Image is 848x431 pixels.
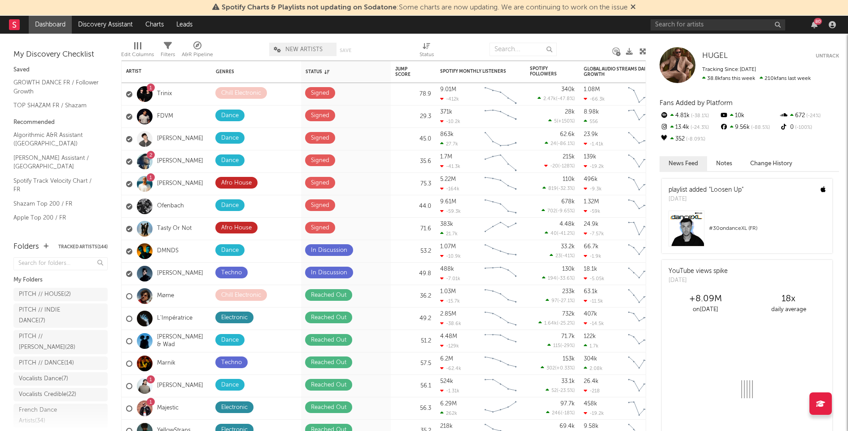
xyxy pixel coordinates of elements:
[13,356,108,370] a: PITCH // DANCE(14)
[660,110,719,122] div: 4.81k
[624,285,664,308] svg: Chart title
[395,201,431,212] div: 44.0
[13,303,108,328] a: PITCH // INDIE DANCE(7)
[157,315,192,322] a: L'Impératrice
[565,109,575,115] div: 28k
[221,380,239,391] div: Dance
[551,299,557,303] span: 97
[584,132,598,137] div: 23.9k
[555,254,561,259] span: 23
[440,119,460,124] div: -10.2k
[440,298,460,304] div: -15.7k
[538,320,575,326] div: ( )
[550,253,575,259] div: ( )
[542,275,575,281] div: ( )
[546,410,575,416] div: ( )
[584,276,604,281] div: -5.05k
[157,334,207,349] a: [PERSON_NAME] & Wad
[584,289,598,295] div: 63.1k
[311,402,346,413] div: Reached Out
[440,96,459,102] div: -412k
[544,163,575,169] div: ( )
[481,128,521,150] svg: Chart title
[562,411,573,416] span: -18 %
[395,224,431,234] div: 71.6
[750,125,770,130] span: -88.5 %
[481,397,521,420] svg: Chart title
[157,113,173,120] a: FDVM
[560,401,575,407] div: 97.7k
[561,199,575,205] div: 678k
[538,96,575,101] div: ( )
[19,289,71,300] div: PITCH // HOUSE ( 2 )
[216,69,274,75] div: Genres
[584,119,598,124] div: 556
[13,288,108,301] a: PITCH // HOUSE(2)
[481,150,521,173] svg: Chart title
[157,202,184,210] a: Ofenbach
[490,43,557,56] input: Search...
[624,352,664,375] svg: Chart title
[440,334,457,339] div: 4.48M
[545,230,575,236] div: ( )
[222,4,628,11] span: : Some charts are now updating. We are continuing to work on the issue
[222,4,397,11] span: Spotify Charts & Playlists not updating on Sodatone
[584,109,599,115] div: 8.98k
[13,275,108,286] div: My Folders
[157,292,174,300] a: Møme
[584,388,600,394] div: -218
[584,321,604,326] div: -14.5k
[13,213,99,223] a: Apple Top 200 / FR
[311,245,347,256] div: In Discussion
[481,195,521,218] svg: Chart title
[395,89,431,100] div: 78.9
[550,164,558,169] span: -20
[221,402,248,413] div: Electronic
[440,311,456,317] div: 2.85M
[311,178,329,189] div: Signed
[221,110,239,121] div: Dance
[660,100,733,106] span: Fans Added by Platform
[546,366,555,371] span: 302
[13,388,108,401] a: Vocalists Credible(22)
[19,389,76,400] div: Vocalists Credible ( 22 )
[548,118,575,124] div: ( )
[624,128,664,150] svg: Chart title
[547,209,556,214] span: 702
[182,49,213,60] div: A&R Pipeline
[157,360,175,367] a: Marnik
[546,298,575,303] div: ( )
[662,211,832,253] a: #30ondanceXL (FR)
[584,311,597,317] div: 407k
[584,141,603,147] div: -1.41k
[558,276,573,281] span: -33.6 %
[544,321,557,326] span: 1.64k
[157,405,179,412] a: Majestic
[440,244,456,250] div: 1.07M
[19,405,82,427] div: French Dance Artists ( 34 )
[624,218,664,240] svg: Chart title
[13,117,108,128] div: Recommended
[440,186,459,192] div: -164k
[440,356,453,362] div: 6.2M
[556,366,573,371] span: +0.33 %
[170,16,199,34] a: Leads
[584,154,596,160] div: 139k
[563,356,575,362] div: 153k
[584,244,599,250] div: 66.7k
[558,321,573,326] span: -25.2 %
[440,276,460,281] div: -7.01k
[560,132,575,137] div: 62.6k
[19,358,74,369] div: PITCH // DANCE ( 14 )
[157,247,179,255] a: DMNDS
[669,276,728,285] div: [DATE]
[395,268,431,279] div: 49.8
[690,114,709,119] span: -38.1 %
[306,69,364,75] div: Status
[139,16,170,34] a: Charts
[395,111,431,122] div: 29.3
[395,358,431,369] div: 57.5
[624,150,664,173] svg: Chart title
[624,330,664,352] svg: Chart title
[221,223,252,233] div: Afro House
